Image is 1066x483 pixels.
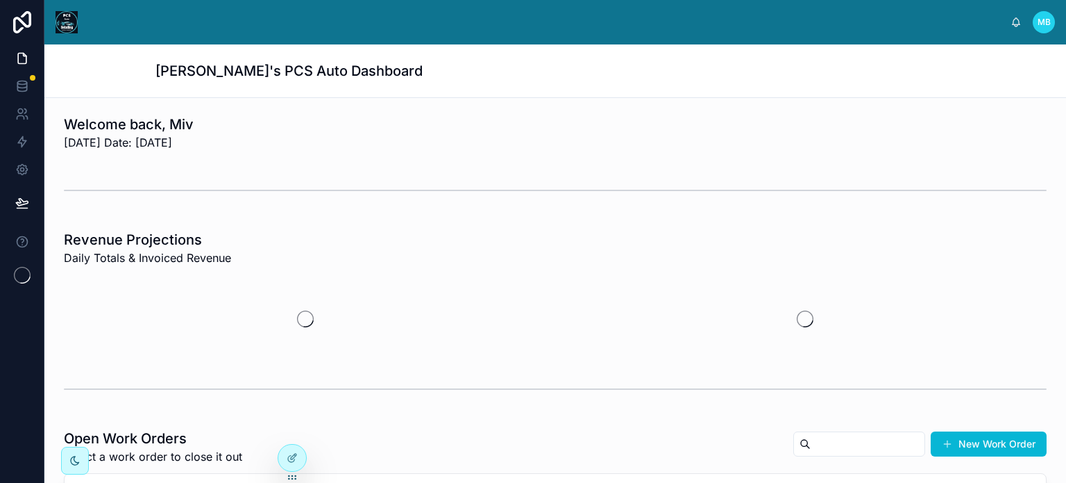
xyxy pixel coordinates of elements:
[64,429,242,448] h1: Open Work Orders
[64,249,231,266] span: Daily Totals & Invoiced Revenue
[64,230,231,249] h1: Revenue Projections
[64,448,242,465] span: Select a work order to close it out
[89,7,1010,13] div: scrollable content
[155,61,423,81] h1: [PERSON_NAME]'s PCS Auto Dashboard
[931,432,1047,457] button: New Work Order
[64,115,194,134] h1: Welcome back, Miv
[64,134,194,151] span: [DATE] Date: [DATE]
[56,11,78,33] img: App logo
[1038,17,1051,28] span: MB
